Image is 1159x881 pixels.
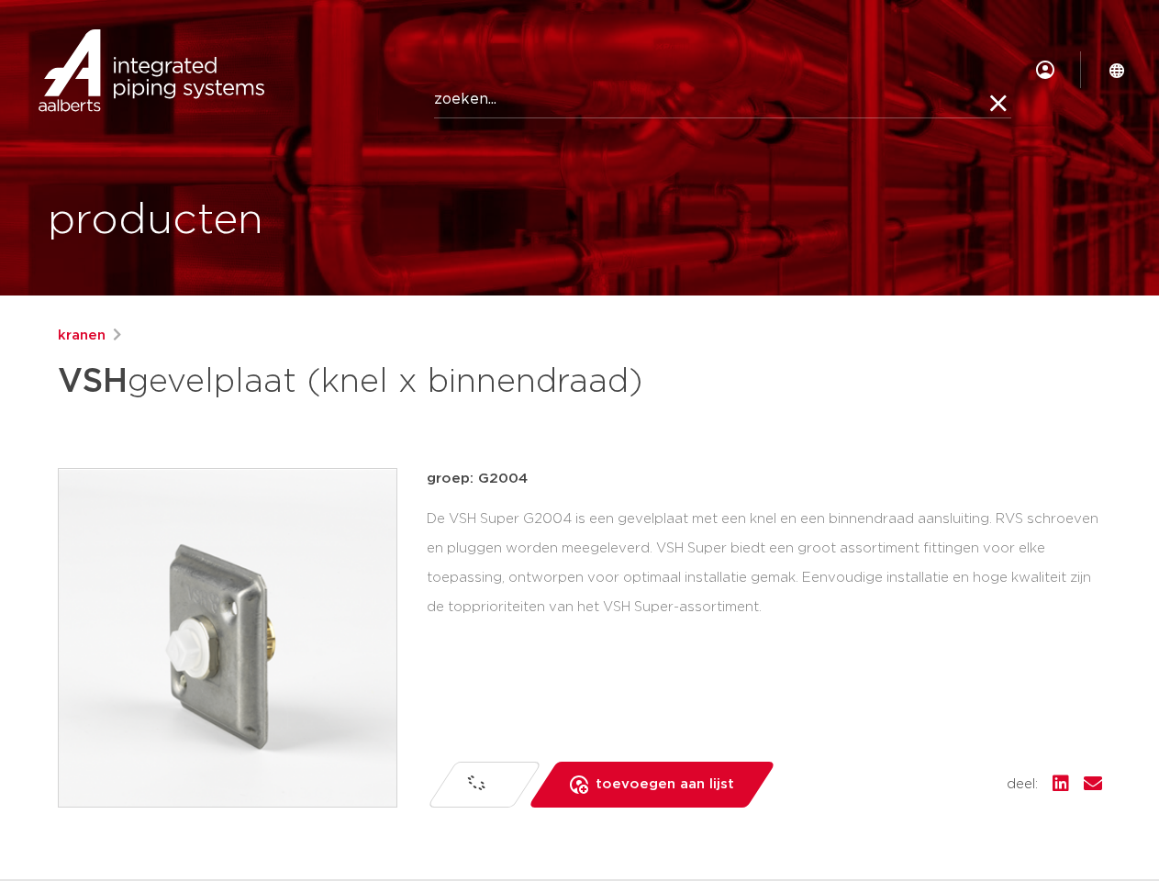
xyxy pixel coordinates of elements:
img: Product Image for VSH gevelplaat (knel x binnendraad) [59,469,396,807]
h1: producten [48,192,263,251]
span: deel: [1007,774,1038,796]
p: groep: G2004 [427,468,1102,490]
input: zoeken... [434,82,1011,118]
strong: VSH [58,365,128,398]
a: kranen [58,325,106,347]
h1: gevelplaat (knel x binnendraad) [58,354,747,409]
div: De VSH Super G2004 is een gevelplaat met een knel en een binnendraad aansluiting. RVS schroeven e... [427,505,1102,621]
span: toevoegen aan lijst [596,770,734,799]
div: my IPS [1036,50,1054,90]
